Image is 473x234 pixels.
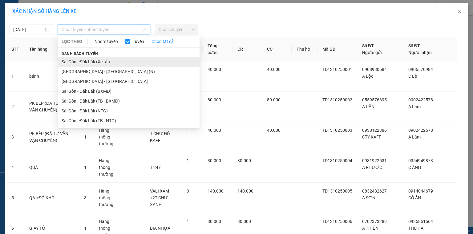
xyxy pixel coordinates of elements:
span: Tuyến [130,38,147,45]
span: A Lâm [408,104,421,109]
span: 3 [84,195,87,200]
span: TD1310250003 [322,128,352,133]
span: 0906570984 [408,67,433,72]
span: 40.000 [267,67,281,72]
td: 3 [6,122,24,152]
span: CTY KAFF [362,135,381,139]
td: 5 [6,183,24,213]
span: 0902422578 [408,97,433,102]
span: TD1310250031 - [30,25,78,41]
th: Tên hàng [24,37,79,61]
span: 1 [187,158,189,163]
span: Danh sách tuyến [58,51,102,57]
span: TD1310250001 [322,67,352,72]
span: 0914044679 [408,189,433,193]
span: XÁC NHẬN SỐ HÀNG LÊN XE [12,8,76,14]
td: 1 [6,61,24,92]
span: C ÁNH [408,165,421,170]
td: QUÀ [24,152,79,183]
span: 0981922531 [362,158,387,163]
span: close [457,9,462,14]
td: PK BẾP (ĐÃ TƯ VẤN VẬN CHUYỂN) [24,92,79,122]
span: T CHỮ ĐỎ KAFF [150,131,170,143]
span: 0354949873 [408,158,433,163]
span: 40.000 [267,128,281,133]
span: 0902422578 [408,128,433,133]
th: STT [6,37,24,61]
span: Người gửi [362,50,382,55]
span: A Lộc [362,74,373,79]
td: bánh [24,61,79,92]
td: 4 [6,152,24,183]
span: 30.000 [237,219,251,224]
span: A UÂN [362,104,374,109]
td: QA +ĐỒ KHÔ [24,183,79,213]
span: LỌC THEO [62,38,82,45]
span: Số ĐT [408,43,420,48]
li: Sài Gòn - Đăk Lăk (Xe tải) [58,57,200,67]
button: Close [451,3,468,20]
span: down [143,28,147,31]
li: Sài Gòn - Đăk Lăk (TB - NTG) [58,116,200,126]
li: Sài Gòn - Đăk Lăk (NTG) [58,106,200,116]
li: Sài Gòn - Đăk Lăk (TB - BXMĐ) [58,96,200,106]
span: Số ĐT [362,43,374,48]
span: 30.000 [208,158,221,163]
span: Gửi: [30,3,90,17]
td: Hàng thông thường [94,183,123,213]
span: BÌA NHỰA [150,226,170,231]
span: Nhóm tuyến [92,38,120,45]
span: 16:39:03 [DATE] [36,36,72,41]
span: 1 [187,128,189,133]
td: PK BẾP (ĐÃ TƯ VẤN VẬN CHUYỂN) [24,122,79,152]
span: TD1310250002 [322,97,352,102]
li: [GEOGRAPHIC_DATA] - [GEOGRAPHIC_DATA] [58,76,200,86]
span: 80.000 [208,97,221,102]
span: VALI XÁM +2T CHỮ XANH [150,189,169,207]
span: 80.000 [267,97,281,102]
a: Chọn tất cả [152,38,174,45]
th: Tổng cước [203,37,232,61]
span: 40.000 [208,67,221,72]
th: Thu hộ [292,37,317,61]
span: 0935851564 [408,219,433,224]
span: C NHƯ - 0909952758 [30,18,78,23]
span: Chọn tuyến - nhóm tuyến [62,25,146,34]
span: [GEOGRAPHIC_DATA] [30,10,90,17]
span: 30.000 [208,219,221,224]
span: 140.000 [208,189,224,193]
input: 13/10/2025 [13,26,44,33]
span: 30.000 [237,158,251,163]
span: TD1310250006 [322,219,352,224]
span: T 247 [150,165,161,170]
span: C Lệ [408,74,417,79]
span: 140.000 [237,189,253,193]
span: Người nhận [408,50,432,55]
span: A Lâm [408,135,421,139]
span: hoangnhan.tienoanh - In: [30,30,78,41]
span: 1 [187,219,189,224]
span: Chọn chuyến [159,25,195,34]
span: 1 [84,226,87,231]
span: 0559576695 [362,97,387,102]
span: 1 [84,165,87,170]
span: 0702373289 [362,219,387,224]
span: A THIỆN [362,226,378,231]
span: 0938122386 [362,128,387,133]
span: 3 [187,189,189,193]
span: 1 [84,135,87,139]
span: THU HÀ [408,226,423,231]
span: 0908930584 [362,67,387,72]
span: TD1310250005 [322,189,352,193]
strong: Nhận: [9,45,75,78]
span: A SƠN [362,195,375,200]
span: TD1310250004 [322,158,352,163]
th: CC [262,37,292,61]
span: 0832482627 [362,189,387,193]
td: Hàng thông thường [94,122,123,152]
li: [GEOGRAPHIC_DATA] - [GEOGRAPHIC_DATA] (N) [58,67,200,76]
th: CR [232,37,262,61]
span: 40.000 [208,128,221,133]
li: Sài Gòn - Đăk Lăk (BXMĐ) [58,86,200,96]
span: CÔ ÂN [408,195,421,200]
